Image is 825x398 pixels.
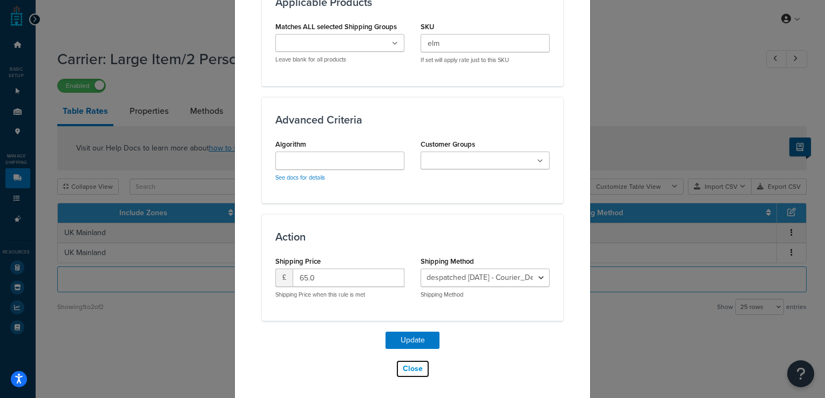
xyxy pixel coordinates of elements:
label: Algorithm [275,140,306,148]
p: Shipping Price when this rule is met [275,291,404,299]
label: Customer Groups [421,140,475,148]
p: Shipping Method [421,291,550,299]
h3: Action [275,231,550,243]
p: If set will apply rate just to this SKU [421,56,550,64]
h3: Advanced Criteria [275,114,550,126]
button: Close [396,360,430,378]
label: Shipping Price [275,257,321,265]
label: Shipping Method [421,257,474,265]
label: Matches ALL selected Shipping Groups [275,23,397,31]
p: Leave blank for all products [275,56,404,64]
label: SKU [421,23,434,31]
a: See docs for details [275,173,325,182]
button: Update [386,332,439,349]
span: £ [275,269,293,287]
